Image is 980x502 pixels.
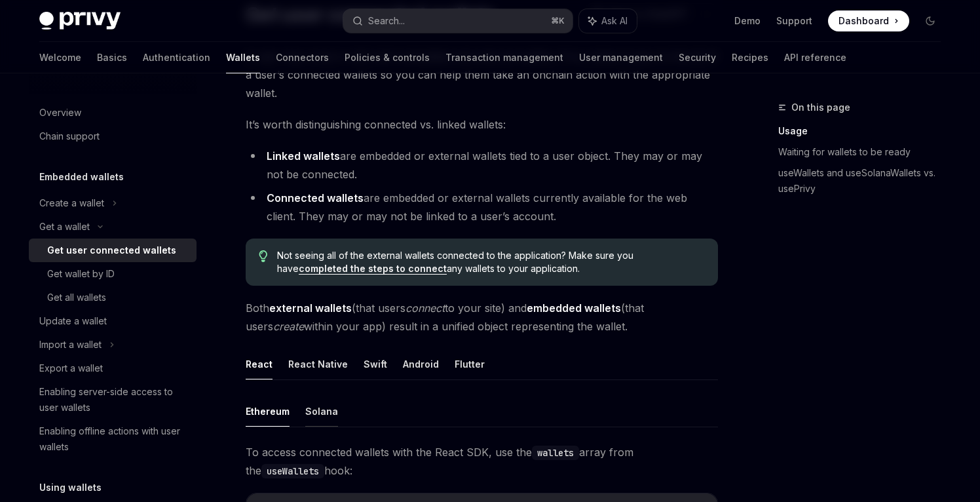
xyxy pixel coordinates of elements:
strong: Linked wallets [267,149,340,163]
button: React [246,349,273,379]
a: Support [776,14,812,28]
div: Overview [39,105,81,121]
a: Connectors [276,42,329,73]
h5: Using wallets [39,480,102,495]
div: Search... [368,13,405,29]
li: are embedded or external wallets currently available for the web client. They may or may not be l... [246,189,718,225]
a: Overview [29,101,197,125]
div: Get a wallet [39,219,90,235]
span: ⌘ K [551,16,565,26]
span: Both (that users to your site) and (that users within your app) result in a unified object repres... [246,299,718,336]
a: Usage [778,121,951,142]
button: Search...⌘K [343,9,573,33]
span: A user may come in with both embedded and external wallets. Privy makes it easy to find all of a ... [246,47,718,102]
a: Policies & controls [345,42,430,73]
div: Get all wallets [47,290,106,305]
a: Dashboard [828,10,909,31]
span: On this page [791,100,850,115]
a: Get user connected wallets [29,239,197,262]
a: Recipes [732,42,768,73]
div: Get wallet by ID [47,266,115,282]
a: Basics [97,42,127,73]
div: Enabling server-side access to user wallets [39,384,189,415]
a: Welcome [39,42,81,73]
em: create [273,320,304,333]
div: Export a wallet [39,360,103,376]
a: Wallets [226,42,260,73]
div: Chain support [39,128,100,144]
code: useWallets [261,464,324,478]
div: Update a wallet [39,313,107,329]
a: API reference [784,42,846,73]
div: Get user connected wallets [47,242,176,258]
h5: Embedded wallets [39,169,124,185]
img: dark logo [39,12,121,30]
div: Enabling offline actions with user wallets [39,423,189,455]
button: Flutter [455,349,485,379]
button: Toggle dark mode [920,10,941,31]
div: Create a wallet [39,195,104,211]
a: Authentication [143,42,210,73]
button: React Native [288,349,348,379]
a: Get all wallets [29,286,197,309]
div: Import a wallet [39,337,102,353]
a: Chain support [29,125,197,148]
strong: Connected wallets [267,191,364,204]
span: It’s worth distinguishing connected vs. linked wallets: [246,115,718,134]
svg: Tip [259,250,268,262]
a: Transaction management [445,42,563,73]
span: Not seeing all of the external wallets connected to the application? Make sure you have any walle... [277,249,705,275]
span: To access connected wallets with the React SDK, use the array from the hook: [246,443,718,480]
a: Enabling offline actions with user wallets [29,419,197,459]
a: Export a wallet [29,357,197,380]
button: Swift [364,349,387,379]
a: useWallets and useSolanaWallets vs. usePrivy [778,163,951,199]
a: completed the steps to connect [299,263,447,275]
a: Waiting for wallets to be ready [778,142,951,163]
button: Ask AI [579,9,637,33]
a: Get wallet by ID [29,262,197,286]
a: Update a wallet [29,309,197,333]
strong: embedded wallets [527,301,621,315]
code: wallets [532,446,579,460]
a: User management [579,42,663,73]
button: Ethereum [246,396,290,427]
a: Demo [734,14,761,28]
a: Enabling server-side access to user wallets [29,380,197,419]
span: Dashboard [839,14,889,28]
em: connect [405,301,445,315]
strong: external wallets [269,301,352,315]
a: Security [679,42,716,73]
button: Solana [305,396,338,427]
li: are embedded or external wallets tied to a user object. They may or may not be connected. [246,147,718,183]
span: Ask AI [601,14,628,28]
button: Android [403,349,439,379]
